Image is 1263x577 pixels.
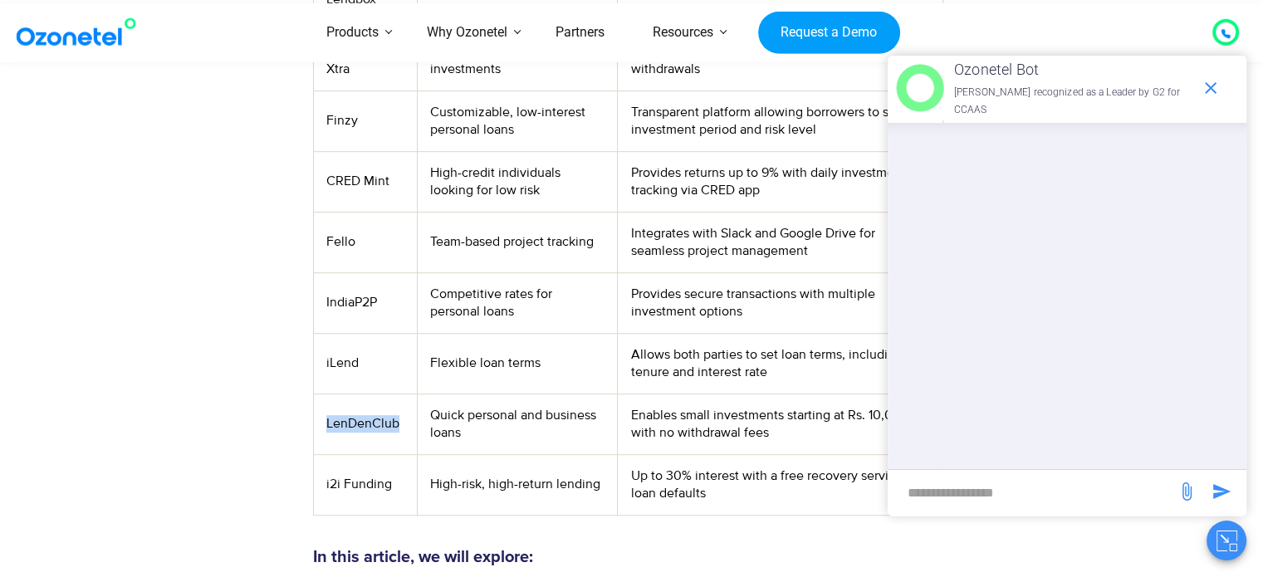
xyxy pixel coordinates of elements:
[954,84,1192,120] p: [PERSON_NAME] recognized as a Leader by G2 for CCAAS
[313,549,943,565] h5: In this article, we will explore:
[302,3,403,62] a: Products
[418,272,618,333] td: Competitive rates for personal loans
[758,11,900,54] a: Request a Demo
[313,90,417,151] td: Finzy
[618,454,942,515] td: Up to 30% interest with a free recovery service for loan defaults
[618,333,942,394] td: Allows both parties to set loan terms, including tenure and interest rate
[418,333,618,394] td: Flexible loan terms
[618,151,942,212] td: Provides returns up to 9% with daily investment tracking via CRED app
[313,212,417,272] td: Fello
[618,90,942,151] td: Transparent platform allowing borrowers to set investment period and risk level
[418,454,618,515] td: High-risk, high-return lending
[313,272,417,333] td: IndiaP2P
[313,151,417,212] td: CRED Mint
[1194,71,1227,105] span: end chat or minimize
[618,212,942,272] td: Integrates with Slack and Google Drive for seamless project management
[418,151,618,212] td: High-credit individuals looking for low risk
[954,56,1192,83] p: Ozonetel Bot
[1170,475,1203,508] span: send message
[313,394,417,454] td: LenDenClub
[1205,475,1238,508] span: send message
[418,394,618,454] td: Quick personal and business loans
[618,394,942,454] td: Enables small investments starting at Rs. 10,000 with no withdrawal fees
[896,64,944,112] img: header
[418,90,618,151] td: Customizable, low-interest personal loans
[618,272,942,333] td: Provides secure transactions with multiple investment options
[418,212,618,272] td: Team-based project tracking
[313,333,417,394] td: iLend
[403,3,531,62] a: Why Ozonetel
[1207,521,1246,560] button: Close chat
[531,3,629,62] a: Partners
[896,478,1168,508] div: new-msg-input
[629,3,737,62] a: Resources
[313,454,417,515] td: i2i Funding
